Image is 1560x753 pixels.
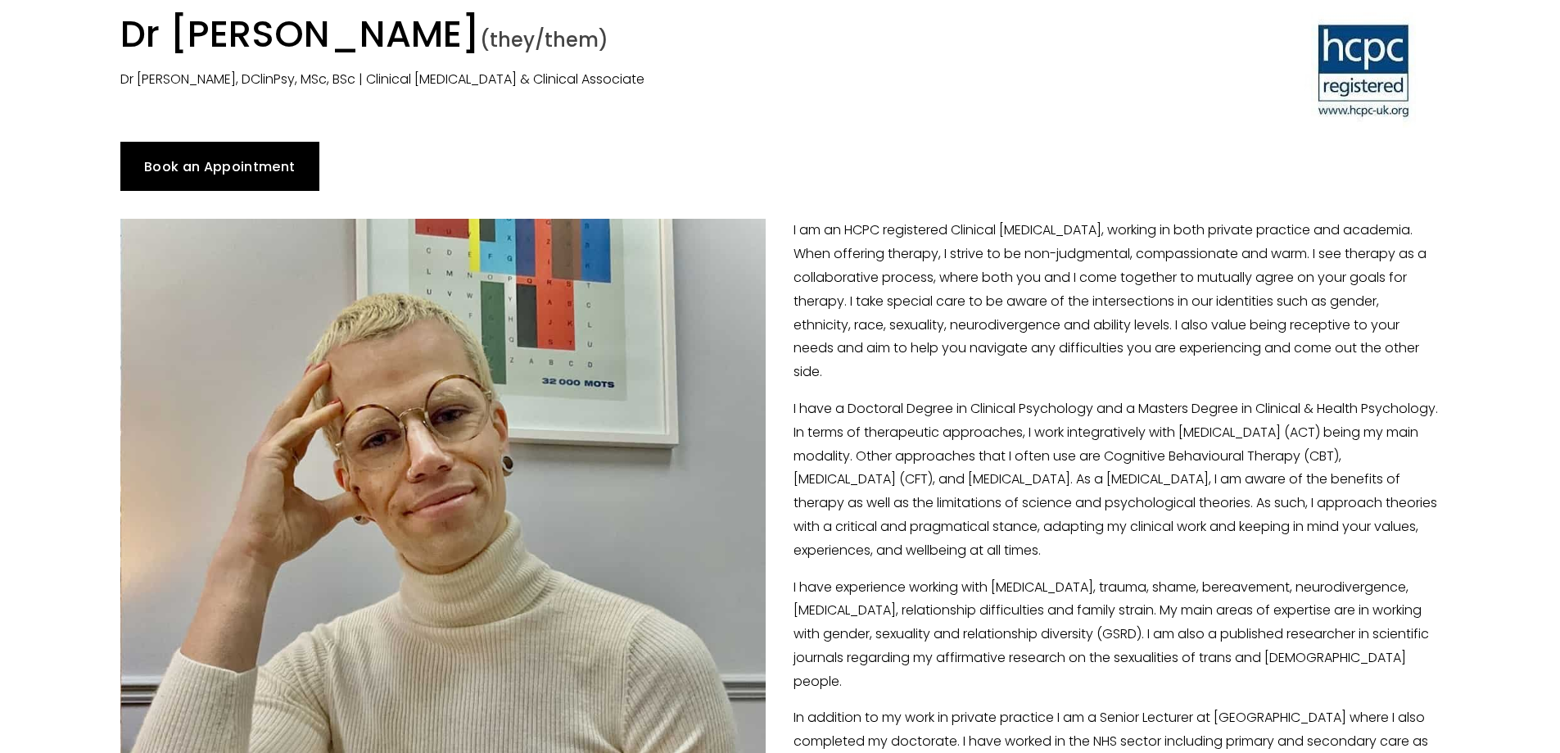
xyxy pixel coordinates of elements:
[120,397,1440,563] p: I have a Doctoral Degree in Clinical Psychology and a Masters Degree in Clinical & Health Psychol...
[120,12,1103,63] h1: Dr [PERSON_NAME]
[120,68,1103,92] p: Dr [PERSON_NAME], DClinPsy, MSc, BSc | Clinical [MEDICAL_DATA] & Clinical Associate
[480,26,608,53] span: (they/them)
[120,219,1440,384] p: I am an HCPC registered Clinical [MEDICAL_DATA], working in both private practice and academia. W...
[120,576,1440,694] p: I have experience working with [MEDICAL_DATA], trauma, shame, bereavement, neurodivergence, [MEDI...
[120,142,319,191] a: Book an Appointment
